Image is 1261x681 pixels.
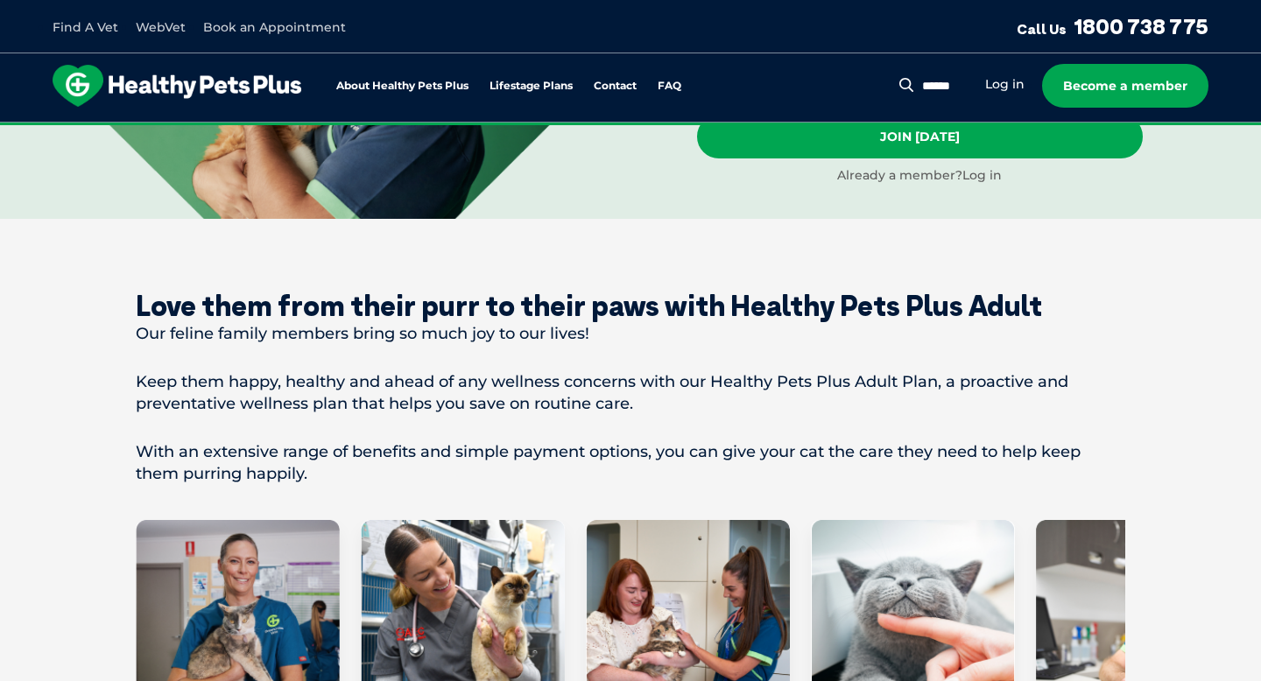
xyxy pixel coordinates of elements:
a: Book an Appointment [203,19,346,35]
div: Love them from their purr to their paws with Healthy Pets Plus Adult [136,289,1125,322]
a: Lifestage Plans [490,81,573,92]
button: Search [896,76,918,94]
a: Become a member [1042,64,1208,108]
a: Call Us1800 738 775 [1017,13,1208,39]
p: Our feline family members bring so much joy to our lives! [136,323,1125,345]
a: Join [DATE] [697,115,1143,158]
div: Already a member? [697,167,1143,185]
a: Log in [962,167,1002,183]
a: WebVet [136,19,186,35]
span: Call Us [1017,20,1067,38]
img: hpp-logo [53,65,301,107]
a: Log in [985,76,1025,93]
p: Keep them happy, healthy and ahead of any wellness concerns with our Healthy Pets Plus Adult Plan... [136,371,1125,415]
a: Contact [594,81,637,92]
a: Find A Vet [53,19,118,35]
a: About Healthy Pets Plus [336,81,468,92]
p: With an extensive range of benefits and simple payment options, you can give your cat the care th... [136,441,1125,485]
a: FAQ [658,81,681,92]
span: Proactive, preventative wellness program designed to keep your pet healthier and happier for longer [304,123,958,138]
